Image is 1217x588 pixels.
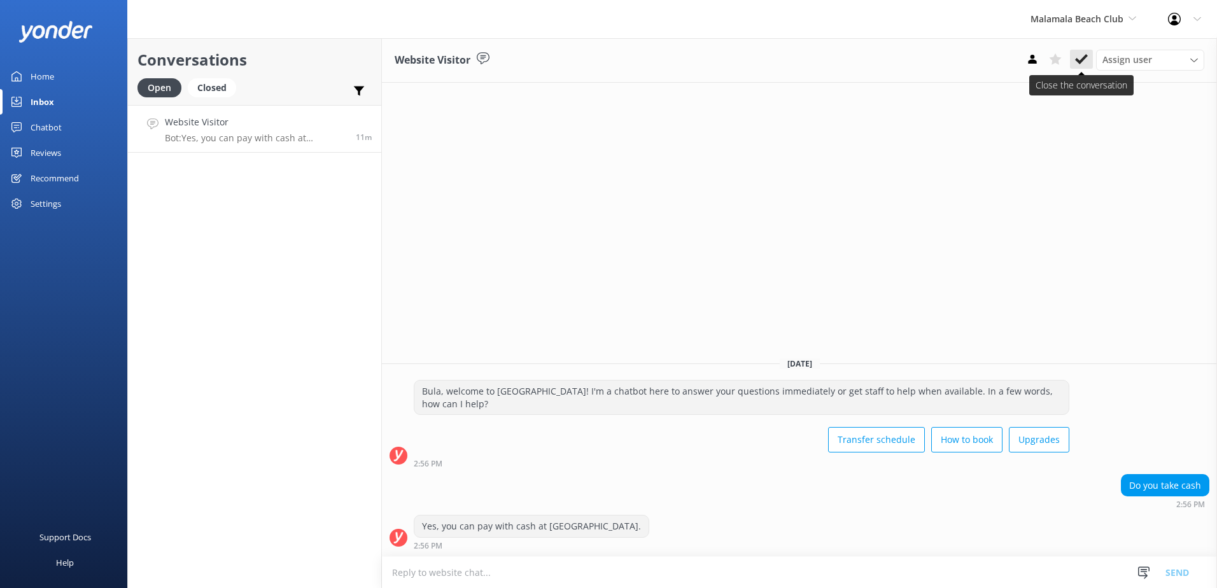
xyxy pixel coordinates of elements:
div: Home [31,64,54,89]
h2: Conversations [137,48,372,72]
button: Transfer schedule [828,427,925,452]
span: [DATE] [780,358,820,369]
p: Bot: Yes, you can pay with cash at [GEOGRAPHIC_DATA]. [165,132,346,144]
span: Assign user [1102,53,1152,67]
button: Upgrades [1009,427,1069,452]
div: Bula, welcome to [GEOGRAPHIC_DATA]! I'm a chatbot here to answer your questions immediately or ge... [414,381,1069,414]
h4: Website Visitor [165,115,346,129]
a: Closed [188,80,243,94]
div: Inbox [31,89,54,115]
div: 02:56pm 11-Aug-2025 (UTC +12:00) Pacific/Auckland [414,459,1069,468]
img: yonder-white-logo.png [19,21,92,42]
div: Assign User [1096,50,1204,70]
a: Open [137,80,188,94]
div: Yes, you can pay with cash at [GEOGRAPHIC_DATA]. [414,515,649,537]
strong: 2:56 PM [1176,501,1205,508]
div: Support Docs [39,524,91,550]
button: How to book [931,427,1002,452]
strong: 2:56 PM [414,542,442,550]
div: Settings [31,191,61,216]
span: 02:56pm 11-Aug-2025 (UTC +12:00) Pacific/Auckland [356,132,372,143]
div: Do you take cash [1122,475,1209,496]
span: Malamala Beach Club [1031,13,1123,25]
div: Help [56,550,74,575]
strong: 2:56 PM [414,460,442,468]
div: Recommend [31,165,79,191]
div: Chatbot [31,115,62,140]
a: Website VisitorBot:Yes, you can pay with cash at [GEOGRAPHIC_DATA].11m [128,105,381,153]
div: Closed [188,78,236,97]
div: Reviews [31,140,61,165]
div: 02:56pm 11-Aug-2025 (UTC +12:00) Pacific/Auckland [1121,500,1209,508]
div: 02:56pm 11-Aug-2025 (UTC +12:00) Pacific/Auckland [414,541,649,550]
h3: Website Visitor [395,52,470,69]
div: Open [137,78,181,97]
